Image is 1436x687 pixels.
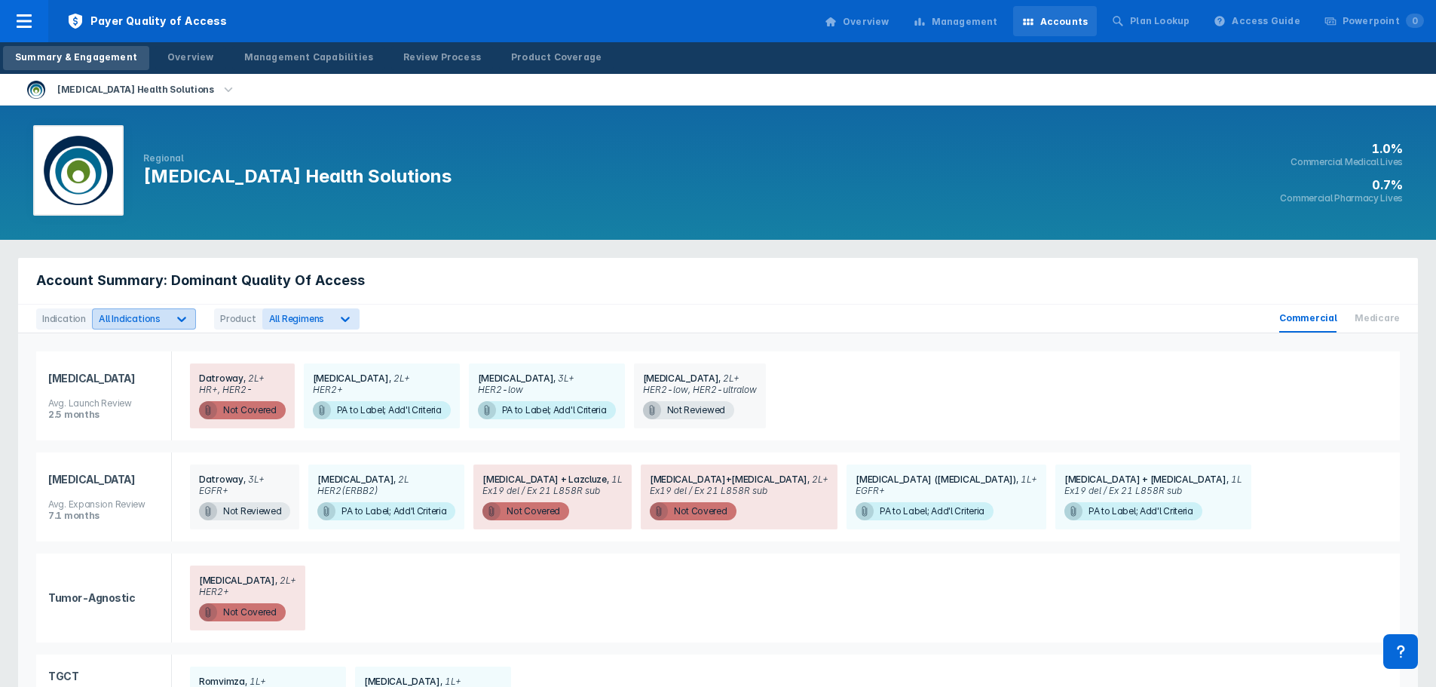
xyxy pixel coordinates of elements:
span: 1L [1226,474,1242,485]
a: Management [905,6,1007,36]
span: 2L+ [275,575,296,586]
span: HER2-low [478,384,523,395]
img: cambia-health-solutions.png [44,136,113,205]
span: Not Covered [199,603,286,621]
div: Access Guide [1232,14,1300,28]
span: EGFR+ [856,485,885,496]
h4: Commercial Medical Lives [1280,156,1403,168]
h4: Commercial Pharmacy Lives [1280,192,1403,204]
span: [MEDICAL_DATA]+[MEDICAL_DATA] [650,474,807,485]
div: [MEDICAL_DATA] Health Solutions [51,79,220,100]
div: Overview [843,15,889,29]
span: [MEDICAL_DATA] [478,373,554,384]
div: Contact Support [1383,634,1418,669]
span: 0 [1406,14,1424,28]
h1: [MEDICAL_DATA] Health Solutions [143,164,452,189]
span: HR+, HER2- [199,384,253,395]
span: Ex19 del / Ex 21 L858R sub [650,485,767,496]
span: 1L+ [440,676,461,687]
div: 2.5 months [48,409,159,420]
span: [MEDICAL_DATA] [48,360,159,397]
span: Account Summary: Dominant Quality Of Access [36,271,365,290]
div: Powerpoint [1343,14,1424,28]
span: EGFR+ [199,485,228,496]
span: Not Covered [199,401,286,419]
div: Review Process [403,51,481,64]
span: 1L [607,474,623,485]
span: 2L+ [718,373,739,384]
span: Commercial [1279,305,1336,333]
div: Indication [36,308,92,330]
h3: 0.7% [1280,177,1403,192]
a: Review Process [391,46,493,70]
span: Romvimza [199,676,245,687]
span: [MEDICAL_DATA] [317,474,393,485]
div: Plan Lookup [1130,14,1190,28]
span: [MEDICAL_DATA] [48,461,159,498]
span: 2L [393,474,409,485]
span: [MEDICAL_DATA] [364,676,440,687]
div: Regional [143,152,452,164]
span: Datroway [199,474,243,485]
span: 1L+ [1016,474,1037,485]
span: Not Covered [482,502,569,520]
span: All Regimens [269,313,325,324]
span: [MEDICAL_DATA] + Lazcluze [482,474,607,485]
span: [MEDICAL_DATA] [199,575,275,586]
span: HER2(ERBB2) [317,485,378,496]
button: [MEDICAL_DATA] Health Solutions [9,74,255,105]
span: [MEDICAL_DATA] [643,373,719,384]
div: Product Coverage [511,51,602,64]
h3: 1.0% [1280,141,1403,156]
a: Overview [155,46,226,70]
div: Product [214,308,262,330]
span: Ex19 del / Ex 21 L858R sub [1064,485,1182,496]
div: Management Capabilities [244,51,374,64]
span: HER2+ [199,586,229,597]
span: PA to Label; Add'l Criteria [856,502,994,520]
span: 2L+ [389,373,410,384]
span: Medicare [1355,305,1400,333]
span: Not Reviewed [199,502,290,520]
span: All Indications [99,313,161,324]
span: [MEDICAL_DATA] ([MEDICAL_DATA]) [856,474,1016,485]
div: 7.1 months [48,510,159,521]
span: PA to Label; Add'l Criteria [1064,502,1202,520]
span: PA to Label; Add'l Criteria [317,502,455,520]
span: PA to Label; Add'l Criteria [313,401,451,419]
a: Overview [816,6,899,36]
img: cambia-health-solutions [27,81,45,99]
span: 3L+ [553,373,574,384]
div: Avg. Expansion Review [48,498,159,510]
a: Management Capabilities [232,46,386,70]
span: Datroway [199,373,243,384]
div: Avg. Launch Review [48,397,159,409]
span: HER2-low, HER2-ultralow [643,384,757,395]
span: Not Covered [650,502,736,520]
div: Overview [167,51,214,64]
a: Product Coverage [499,46,614,70]
div: Accounts [1040,15,1088,29]
span: 2L+ [243,373,265,384]
span: Tumor-Agnostic [48,579,159,617]
span: [MEDICAL_DATA] [313,373,389,384]
span: HER2+ [313,384,343,395]
div: Management [932,15,998,29]
span: Ex19 del / Ex 21 L858R sub [482,485,600,496]
div: Summary & Engagement [15,51,137,64]
span: 1L+ [245,676,266,687]
span: Not Reviewed [643,401,734,419]
span: PA to Label; Add'l Criteria [478,401,616,419]
span: 2L+ [807,474,828,485]
span: 3L+ [243,474,265,485]
a: Summary & Engagement [3,46,149,70]
a: Accounts [1013,6,1098,36]
span: [MEDICAL_DATA] + [MEDICAL_DATA] [1064,474,1226,485]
